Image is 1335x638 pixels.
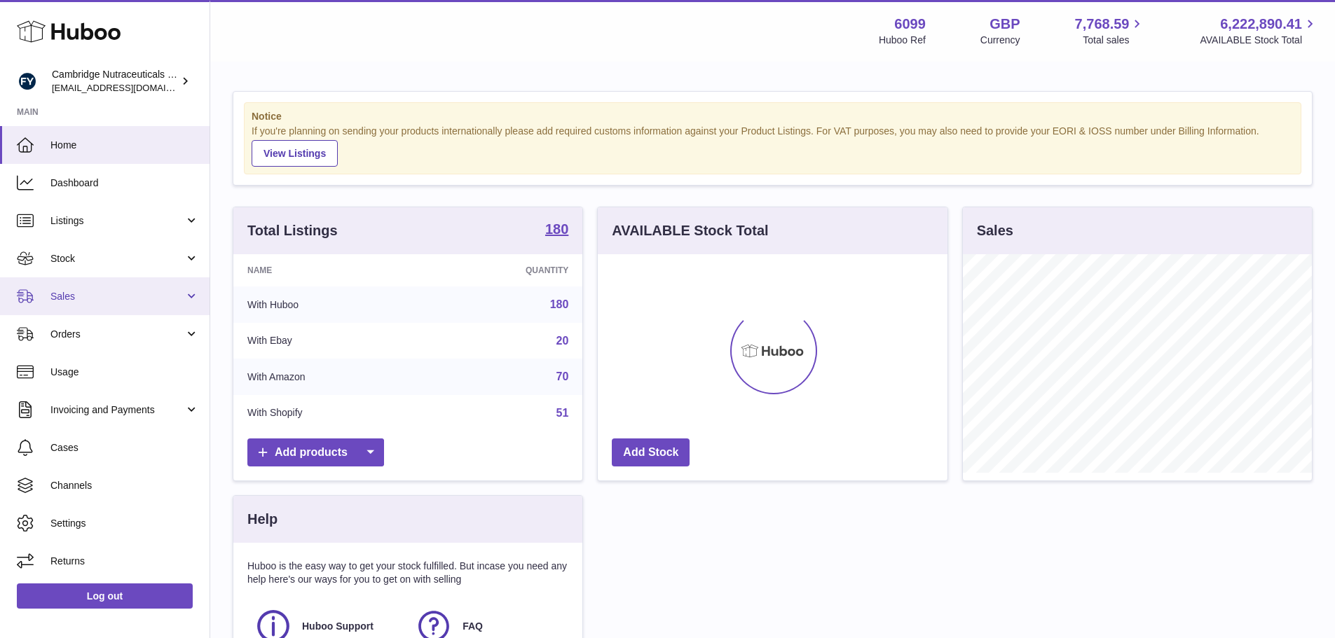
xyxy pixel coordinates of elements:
[247,510,278,529] h3: Help
[50,176,199,190] span: Dashboard
[990,15,1020,34] strong: GBP
[233,359,425,395] td: With Amazon
[556,407,569,419] a: 51
[894,15,926,34] strong: 6099
[50,555,199,568] span: Returns
[50,328,184,341] span: Orders
[977,221,1013,240] h3: Sales
[233,323,425,359] td: With Ebay
[1200,34,1318,47] span: AVAILABLE Stock Total
[1220,15,1302,34] span: 6,222,890.41
[233,286,425,323] td: With Huboo
[879,34,926,47] div: Huboo Ref
[463,620,483,633] span: FAQ
[247,438,384,467] a: Add products
[50,366,199,379] span: Usage
[1075,15,1146,47] a: 7,768.59 Total sales
[612,221,768,240] h3: AVAILABLE Stock Total
[612,438,690,467] a: Add Stock
[545,222,568,236] strong: 180
[50,403,184,417] span: Invoicing and Payments
[1075,15,1130,34] span: 7,768.59
[50,252,184,265] span: Stock
[233,395,425,431] td: With Shopify
[52,82,206,93] span: [EMAIL_ADDRESS][DOMAIN_NAME]
[556,335,569,347] a: 20
[50,290,184,303] span: Sales
[425,254,583,286] th: Quantity
[17,583,193,609] a: Log out
[50,214,184,228] span: Listings
[252,125,1294,167] div: If you're planning on sending your products internationally please add required customs informati...
[50,517,199,530] span: Settings
[550,298,569,310] a: 180
[1083,34,1145,47] span: Total sales
[247,221,338,240] h3: Total Listings
[247,560,568,586] p: Huboo is the easy way to get your stock fulfilled. But incase you need any help here's our ways f...
[1200,15,1318,47] a: 6,222,890.41 AVAILABLE Stock Total
[545,222,568,239] a: 180
[52,68,178,95] div: Cambridge Nutraceuticals Ltd
[556,370,569,382] a: 70
[50,479,199,492] span: Channels
[50,139,199,152] span: Home
[252,140,338,167] a: View Listings
[17,71,38,92] img: internalAdmin-6099@internal.huboo.com
[302,620,374,633] span: Huboo Support
[233,254,425,286] th: Name
[980,34,1020,47] div: Currency
[252,110,1294,123] strong: Notice
[50,441,199,455] span: Cases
